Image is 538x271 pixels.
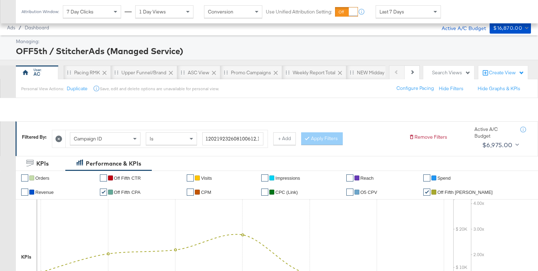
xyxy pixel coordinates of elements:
button: $16,870.00 [490,22,531,34]
a: ✔ [346,174,353,181]
div: Create View [489,69,524,76]
a: ✔ [100,174,107,181]
div: Save, edit and delete options are unavailable for personal view. [100,86,219,92]
button: Hide Graphs & KPIs [478,85,520,92]
a: ✔ [346,189,353,196]
div: Drag to reorder tab [350,70,354,74]
span: 1 Day Views [139,8,166,15]
div: ASC View [188,69,209,76]
span: off fifth CPA [114,190,141,195]
div: OFF5th / StitcherAds (Managed Service) [16,45,529,57]
div: $6,975.00 [482,140,513,150]
a: ✔ [187,189,194,196]
div: Pacing RMK [74,69,100,76]
button: Hide Filters [439,85,464,92]
span: Off Fifth CTR [114,175,141,181]
span: CPC (Link) [275,190,298,195]
div: Personal View Actions: [21,86,64,92]
div: Upper Funnel/Brand [121,69,166,76]
span: Conversion [208,8,233,15]
div: Active A/C Budget [434,22,486,33]
div: $16,870.00 [493,24,522,33]
span: Visits [201,175,212,181]
div: Drag to reorder tab [181,70,185,74]
span: Last 7 Days [379,8,404,15]
label: Use Unified Attribution Setting: [266,8,332,15]
div: Drag to reorder tab [67,70,71,74]
button: Configure Pacing [391,82,439,95]
a: ✔ [423,174,430,181]
span: Off Fifth [PERSON_NAME] [437,190,493,195]
button: $6,975.00 [479,139,520,151]
div: NEW Midday Check In [357,69,405,76]
span: Spend [437,175,451,181]
button: Duplicate [67,85,88,92]
span: CPM [201,190,211,195]
span: Revenue [35,190,54,195]
span: Orders [35,175,49,181]
div: KPIs [21,254,31,260]
span: Reach [360,175,374,181]
div: Drag to reorder tab [224,70,228,74]
span: Is [150,135,154,142]
div: Search Views [432,69,471,76]
input: Enter a search term [202,132,263,145]
div: Active A/C Budget [474,126,513,139]
button: Remove Filters [409,134,447,140]
div: Promo Campaigns [231,69,271,76]
span: O5 CPV [360,190,377,195]
span: 7 Day Clicks [67,8,94,15]
div: Managing: [16,38,529,45]
div: Drag to reorder tab [286,70,289,74]
div: KPIs [36,160,49,168]
a: ✔ [261,189,268,196]
a: ✔ [21,189,28,196]
div: Performance & KPIs [86,160,141,168]
a: ✔ [21,174,28,181]
a: ✔ [187,174,194,181]
span: Impressions [275,175,300,181]
div: Attribution Window: [21,9,59,14]
span: Campaign ID [74,135,102,142]
div: Drag to reorder tab [114,70,118,74]
a: ✔ [423,189,430,196]
span: Ads [7,25,15,30]
a: ✔ [100,189,107,196]
button: + Add [273,132,296,145]
a: ✔ [261,174,268,181]
div: Filtered By: [22,134,47,140]
div: Weekly Report Total [293,69,335,76]
a: Dashboard [25,25,49,30]
span: / [15,25,25,30]
div: AC [34,71,40,77]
